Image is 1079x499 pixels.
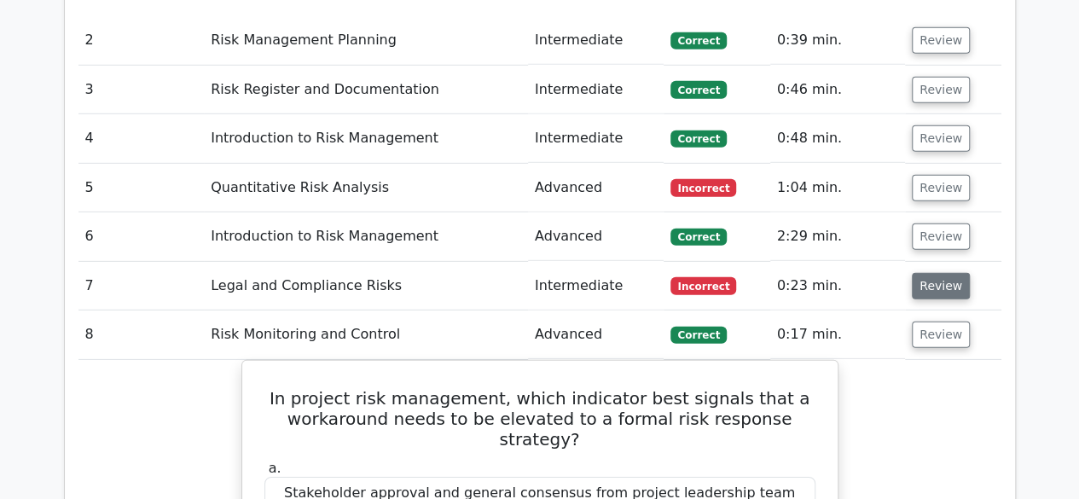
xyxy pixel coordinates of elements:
td: 7 [78,262,205,310]
span: Incorrect [670,277,736,294]
button: Review [912,77,970,103]
td: Intermediate [528,16,664,65]
h5: In project risk management, which indicator best signals that a workaround needs to be elevated t... [263,388,817,450]
button: Review [912,273,970,299]
td: Intermediate [528,66,664,114]
span: a. [269,460,281,476]
span: Correct [670,327,726,344]
td: 0:46 min. [770,66,905,114]
td: Intermediate [528,114,664,163]
td: Risk Monitoring and Control [204,310,528,359]
td: Quantitative Risk Analysis [204,164,528,212]
span: Correct [670,131,726,148]
span: Incorrect [670,179,736,196]
button: Review [912,27,970,54]
button: Review [912,223,970,250]
td: 0:23 min. [770,262,905,310]
td: 0:17 min. [770,310,905,359]
td: 5 [78,164,205,212]
td: Risk Register and Documentation [204,66,528,114]
button: Review [912,125,970,152]
td: 0:48 min. [770,114,905,163]
td: 4 [78,114,205,163]
td: Intermediate [528,262,664,310]
td: Legal and Compliance Risks [204,262,528,310]
td: 2 [78,16,205,65]
td: Advanced [528,310,664,359]
button: Review [912,175,970,201]
td: Advanced [528,164,664,212]
td: 0:39 min. [770,16,905,65]
td: 3 [78,66,205,114]
td: Advanced [528,212,664,261]
td: Risk Management Planning [204,16,528,65]
button: Review [912,322,970,348]
td: 6 [78,212,205,261]
span: Correct [670,32,726,49]
td: Introduction to Risk Management [204,114,528,163]
td: 2:29 min. [770,212,905,261]
td: Introduction to Risk Management [204,212,528,261]
td: 8 [78,310,205,359]
span: Correct [670,229,726,246]
td: 1:04 min. [770,164,905,212]
span: Correct [670,81,726,98]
